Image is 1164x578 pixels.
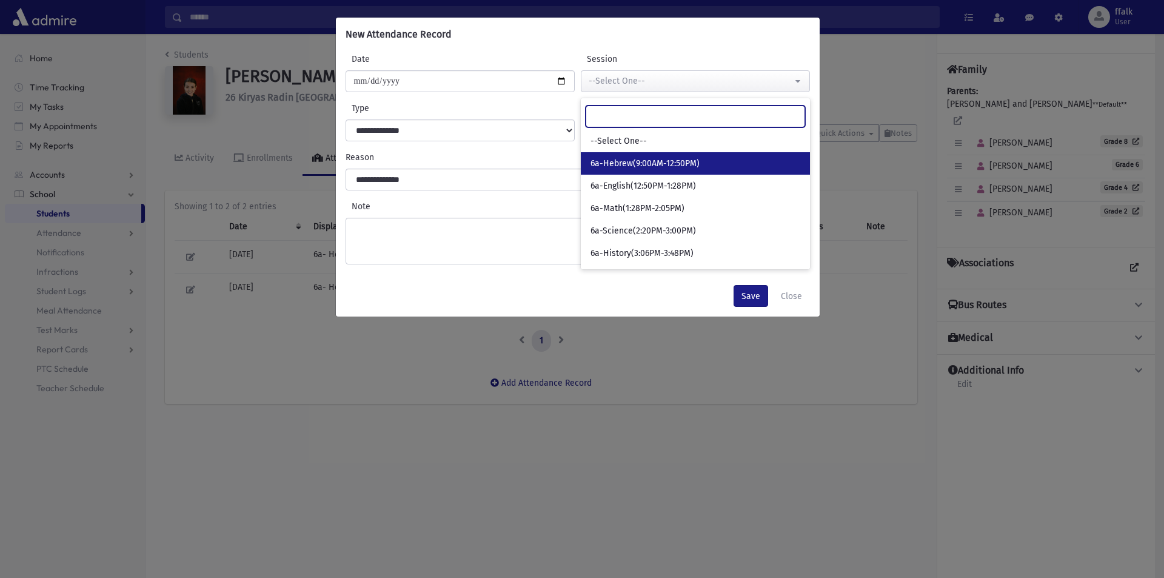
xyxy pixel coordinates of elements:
[589,75,792,87] div: --Select One--
[586,106,805,127] input: Search
[581,53,695,66] label: Session
[343,151,813,164] label: Reason
[346,102,460,115] label: Type
[773,285,810,307] button: Close
[590,203,684,215] span: 6a-Math(1:28PM-2:05PM)
[590,158,700,170] span: 6a-Hebrew(9:00AM-12:50PM)
[590,225,696,237] span: 6a-Science(2:20PM-3:00PM)
[734,285,768,307] button: Save
[346,53,460,66] label: Date
[346,200,810,213] label: Note
[590,247,694,260] span: 6a-History(3:06PM-3:48PM)
[346,27,452,42] h6: New Attendance Record
[581,70,810,92] button: --Select One--
[590,135,647,147] span: --Select One--
[590,180,696,192] span: 6a-English(12:50PM-1:28PM)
